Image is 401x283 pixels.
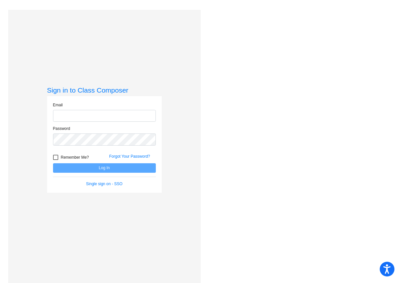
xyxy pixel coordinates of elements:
[109,154,150,159] a: Forgot Your Password?
[86,182,122,186] a: Single sign on - SSO
[61,153,89,161] span: Remember Me?
[53,163,156,173] button: Log In
[53,126,70,132] label: Password
[47,86,162,94] h3: Sign in to Class Composer
[53,102,63,108] label: Email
